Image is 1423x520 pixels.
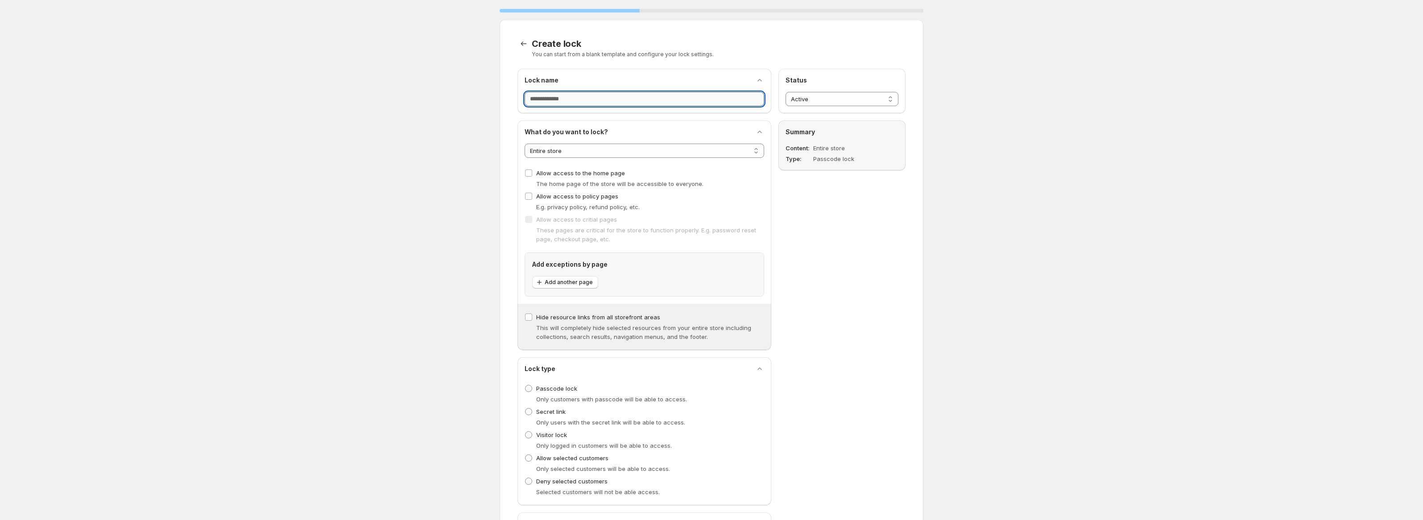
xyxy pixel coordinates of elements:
span: Only customers with passcode will be able to access. [536,396,687,403]
span: This will completely hide selected resources from your entire store including collections, search... [536,324,751,340]
h2: Summary [786,128,898,136]
span: Create lock [532,38,581,49]
h2: Status [786,76,898,85]
span: Only users with the secret link will be able to access. [536,419,685,426]
span: Allow access to the home page [536,169,625,177]
span: Visitor lock [536,431,567,438]
dt: Type: [786,154,811,163]
dd: Entire store [813,144,875,153]
span: Deny selected customers [536,478,608,485]
span: Allow access to policy pages [536,193,618,200]
span: Passcode lock [536,385,577,392]
button: Add another page [532,276,598,289]
dd: Passcode lock [813,154,875,163]
h2: What do you want to lock? [525,128,608,136]
h2: Lock name [525,76,558,85]
span: Hide resource links from all storefront areas [536,314,660,321]
h2: Add exceptions by page [532,260,757,269]
span: These pages are critical for the store to function properly. E.g. password reset page, checkout p... [536,227,756,243]
button: Back to templates [517,37,530,50]
span: E.g. privacy policy, refund policy, etc. [536,203,640,210]
span: Allow access to critial pages [536,216,617,223]
span: Selected customers will not be able access. [536,488,660,495]
span: Only selected customers will be able to access. [536,465,670,472]
span: Only logged in customers will be able to access. [536,442,672,449]
dt: Content: [786,144,811,153]
span: Add another page [545,279,593,286]
span: Allow selected customers [536,454,608,462]
span: Secret link [536,408,566,415]
h2: Lock type [525,364,555,373]
span: The home page of the store will be accessible to everyone. [536,180,703,187]
p: You can start from a blank template and configure your lock settings. [532,51,906,58]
